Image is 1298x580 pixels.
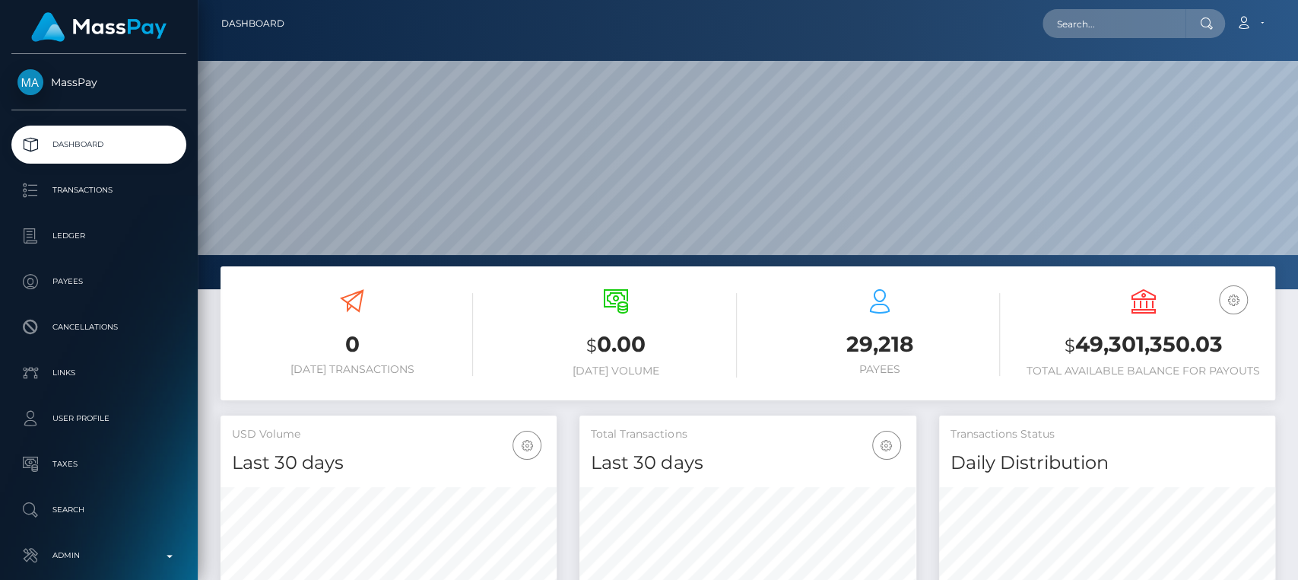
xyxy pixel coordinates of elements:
[591,450,904,476] h4: Last 30 days
[17,179,180,202] p: Transactions
[17,499,180,521] p: Search
[496,365,737,378] h6: [DATE] Volume
[591,427,904,442] h5: Total Transactions
[17,407,180,430] p: User Profile
[950,427,1264,442] h5: Transactions Status
[11,126,186,164] a: Dashboard
[221,8,284,40] a: Dashboard
[1065,335,1075,356] small: $
[17,133,180,156] p: Dashboard
[11,217,186,255] a: Ledger
[17,270,180,293] p: Payees
[232,363,473,376] h6: [DATE] Transactions
[17,225,180,247] p: Ledger
[950,450,1264,476] h4: Daily Distribution
[232,427,545,442] h5: USD Volume
[1043,9,1185,38] input: Search...
[11,354,186,392] a: Links
[11,263,186,301] a: Payees
[11,308,186,346] a: Cancellations
[496,330,737,361] h3: 0.00
[232,330,473,359] h3: 0
[11,491,186,529] a: Search
[11,171,186,209] a: Transactions
[1023,330,1264,361] h3: 49,301,350.03
[17,69,43,95] img: MassPay
[17,453,180,476] p: Taxes
[31,12,167,42] img: MassPay Logo
[17,544,180,567] p: Admin
[17,316,180,339] p: Cancellations
[11,537,186,575] a: Admin
[11,445,186,483] a: Taxes
[232,450,545,476] h4: Last 30 days
[11,400,186,438] a: User Profile
[760,330,1001,359] h3: 29,218
[17,362,180,384] p: Links
[11,75,186,89] span: MassPay
[586,335,597,356] small: $
[1023,365,1264,378] h6: Total Available Balance for Payouts
[760,363,1001,376] h6: Payees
